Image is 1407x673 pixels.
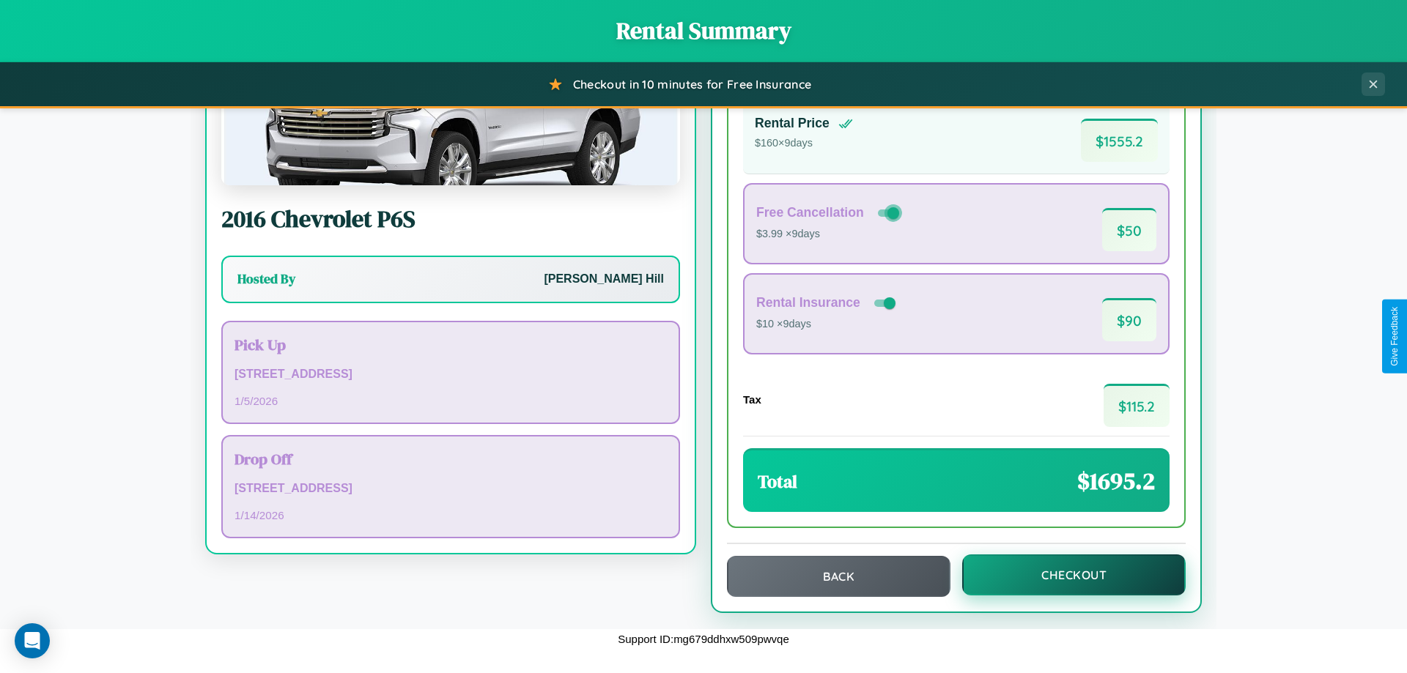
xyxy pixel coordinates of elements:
p: 1 / 14 / 2026 [234,505,667,525]
button: Checkout [962,554,1186,595]
p: [PERSON_NAME] Hill [544,269,664,290]
span: $ 1555.2 [1081,119,1158,162]
p: 1 / 5 / 2026 [234,391,667,411]
p: $ 160 × 9 days [755,134,853,153]
span: Checkout in 10 minutes for Free Insurance [573,77,811,92]
h4: Rental Price [755,116,830,131]
span: $ 50 [1102,208,1156,251]
h3: Hosted By [237,270,295,288]
h4: Tax [743,393,761,406]
p: Support ID: mg679ddhxw509pwvqe [618,629,789,649]
h3: Pick Up [234,334,667,355]
span: $ 1695.2 [1077,465,1155,497]
h1: Rental Summary [15,15,1392,47]
span: $ 90 [1102,298,1156,341]
p: $3.99 × 9 days [756,225,902,244]
button: Back [727,556,950,597]
p: [STREET_ADDRESS] [234,364,667,385]
img: Chevrolet P6S [221,39,680,185]
h4: Rental Insurance [756,295,860,311]
div: Give Feedback [1389,307,1400,366]
h2: 2016 Chevrolet P6S [221,203,680,235]
p: $10 × 9 days [756,315,898,334]
span: $ 115.2 [1104,384,1170,427]
h3: Total [758,469,797,494]
h3: Drop Off [234,448,667,469]
h4: Free Cancellation [756,205,864,220]
div: Open Intercom Messenger [15,623,50,658]
p: [STREET_ADDRESS] [234,478,667,499]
